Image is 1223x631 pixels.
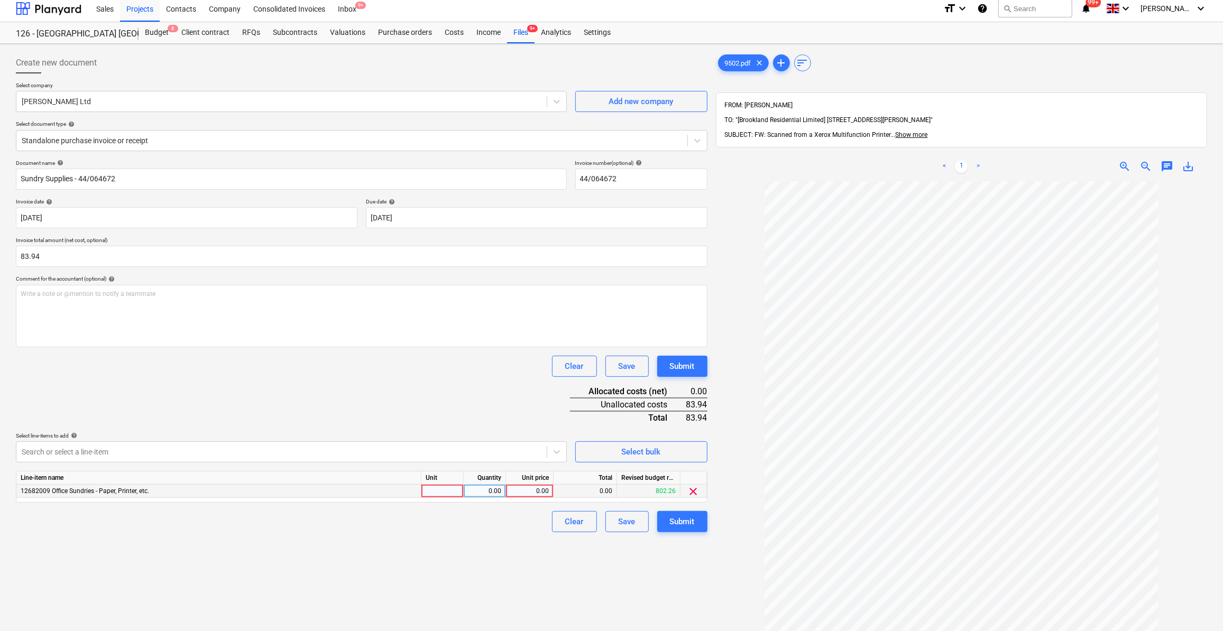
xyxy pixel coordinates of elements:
span: TO: "[Brookland Residential Limited] [STREET_ADDRESS][PERSON_NAME]" [725,116,933,124]
div: Total [554,471,617,485]
a: Page 1 is your current page [955,160,968,173]
div: Quantity [464,471,506,485]
input: Invoice total amount (net cost, optional) [16,246,707,267]
div: Invoice number (optional) [575,160,707,166]
span: save_alt [1182,160,1194,173]
span: chat [1161,160,1173,173]
div: 802.26 [617,485,681,498]
div: 0.00 [510,485,549,498]
div: Comment for the accountant (optional) [16,275,707,282]
div: Save [619,515,636,528]
i: format_size [943,2,956,15]
button: Select bulk [575,441,707,462]
div: Select line-items to add [16,432,567,439]
div: Unit price [506,471,554,485]
div: 0.00 [468,485,501,498]
div: 0.00 [684,385,707,398]
div: Unallocated costs [570,398,684,411]
span: help [55,160,63,166]
p: Select company [16,82,567,91]
div: Save [619,359,636,373]
span: 9+ [355,2,366,9]
input: Due date not specified [366,207,707,228]
span: help [106,276,115,282]
span: add [775,57,788,69]
div: Document name [16,160,567,166]
div: Submit [670,515,695,528]
span: 9+ [527,25,538,32]
span: 12682009 Office Sundries - Paper, Printer, etc. [21,487,149,495]
div: Unit [421,471,464,485]
span: zoom_out [1139,160,1152,173]
button: Clear [552,511,597,532]
a: RFQs [236,22,266,43]
span: sort [796,57,809,69]
span: help [69,432,77,439]
div: Total [570,411,684,424]
span: ... [891,131,928,138]
a: Previous page [938,160,951,173]
span: FROM: [PERSON_NAME] [725,101,793,109]
div: 83.94 [684,398,707,411]
div: 83.94 [684,411,707,424]
input: Document name [16,169,567,190]
span: help [44,199,52,205]
i: keyboard_arrow_down [1119,2,1132,15]
a: Budget8 [139,22,175,43]
button: Save [605,356,649,377]
a: Analytics [535,22,577,43]
span: search [1003,4,1011,13]
a: Files9+ [507,22,535,43]
a: Subcontracts [266,22,324,43]
span: [PERSON_NAME] [1141,4,1193,13]
span: 9502.pdf [719,59,758,67]
div: Files [507,22,535,43]
span: Create new document [16,57,97,69]
i: notifications [1081,2,1091,15]
div: Line-item name [16,471,421,485]
p: Invoice total amount (net cost, optional) [16,237,707,246]
input: Invoice number [575,169,707,190]
button: Save [605,511,649,532]
a: Next page [972,160,985,173]
div: Chat Widget [1170,580,1223,631]
a: Settings [577,22,617,43]
div: Invoice date [16,198,357,205]
button: Clear [552,356,597,377]
div: Revised budget remaining [617,471,681,485]
input: Invoice date not specified [16,207,357,228]
div: Submit [670,359,695,373]
a: Purchase orders [372,22,438,43]
div: 126 - [GEOGRAPHIC_DATA] [GEOGRAPHIC_DATA] [16,29,126,40]
div: Allocated costs (net) [570,385,684,398]
span: help [387,199,395,205]
span: Show more [896,131,928,138]
div: Clear [565,359,584,373]
button: Submit [657,511,707,532]
div: Select bulk [622,445,661,459]
button: Add new company [575,91,707,112]
div: Add new company [609,95,674,108]
span: SUBJECT: FW: Scanned from a Xerox Multifunction Printer [725,131,891,138]
a: Client contract [175,22,236,43]
div: Budget [139,22,175,43]
i: Knowledge base [977,2,988,15]
a: Valuations [324,22,372,43]
a: Income [470,22,507,43]
div: Clear [565,515,584,528]
span: help [634,160,642,166]
button: Submit [657,356,707,377]
i: keyboard_arrow_down [956,2,969,15]
span: help [66,121,75,127]
a: Costs [438,22,470,43]
div: Select document type [16,120,707,127]
div: 0.00 [554,485,617,498]
span: clear [753,57,766,69]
